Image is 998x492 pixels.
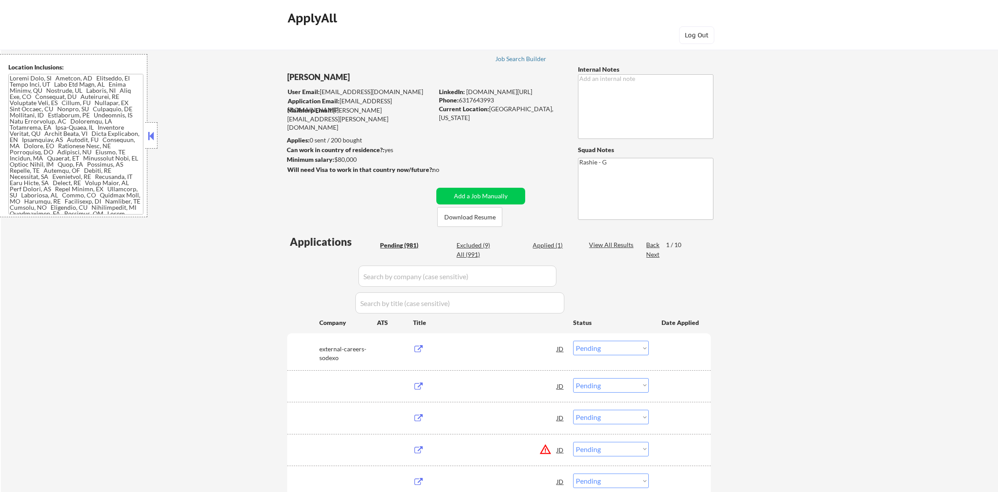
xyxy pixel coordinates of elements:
[662,318,700,327] div: Date Applied
[556,410,565,426] div: JD
[287,146,384,153] strong: Can work in country of residence?:
[439,105,563,122] div: [GEOGRAPHIC_DATA], [US_STATE]
[288,11,340,26] div: ApplyAll
[556,442,565,458] div: JD
[439,96,459,104] strong: Phone:
[287,106,333,114] strong: Mailslurp Email:
[439,96,563,105] div: 6317643993
[377,318,413,327] div: ATS
[556,474,565,489] div: JD
[287,106,433,132] div: [PERSON_NAME][EMAIL_ADDRESS][PERSON_NAME][DOMAIN_NAME]
[287,136,310,144] strong: Applies:
[287,136,433,145] div: 0 sent / 200 bought
[358,266,556,287] input: Search by company (case sensitive)
[646,250,660,259] div: Next
[439,105,489,113] strong: Current Location:
[539,443,552,456] button: warning_amber
[457,250,501,259] div: All (991)
[466,88,532,95] a: [DOMAIN_NAME][URL]
[495,56,547,62] div: Job Search Builder
[439,88,465,95] strong: LinkedIn:
[288,97,340,105] strong: Application Email:
[666,241,686,249] div: 1 / 10
[556,341,565,357] div: JD
[413,318,565,327] div: Title
[646,241,660,249] div: Back
[287,72,468,83] div: [PERSON_NAME]
[578,65,713,74] div: Internal Notes
[319,318,377,327] div: Company
[288,88,320,95] strong: User Email:
[436,188,525,204] button: Add a Job Manually
[287,146,431,154] div: yes
[287,156,334,163] strong: Minimum salary:
[288,97,433,114] div: [EMAIL_ADDRESS][DOMAIN_NAME]
[573,314,649,330] div: Status
[457,241,501,250] div: Excluded (9)
[578,146,713,154] div: Squad Notes
[533,241,577,250] div: Applied (1)
[287,166,434,173] strong: Will need Visa to work in that country now/future?:
[288,87,433,96] div: [EMAIL_ADDRESS][DOMAIN_NAME]
[437,207,502,227] button: Download Resume
[495,55,547,64] a: Job Search Builder
[432,165,457,174] div: no
[287,155,433,164] div: $80,000
[319,345,377,362] div: external-careers-sodexo
[556,378,565,394] div: JD
[290,237,377,247] div: Applications
[589,241,636,249] div: View All Results
[8,63,144,72] div: Location Inclusions:
[380,241,424,250] div: Pending (981)
[679,26,714,44] button: Log Out
[355,292,564,313] input: Search by title (case sensitive)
